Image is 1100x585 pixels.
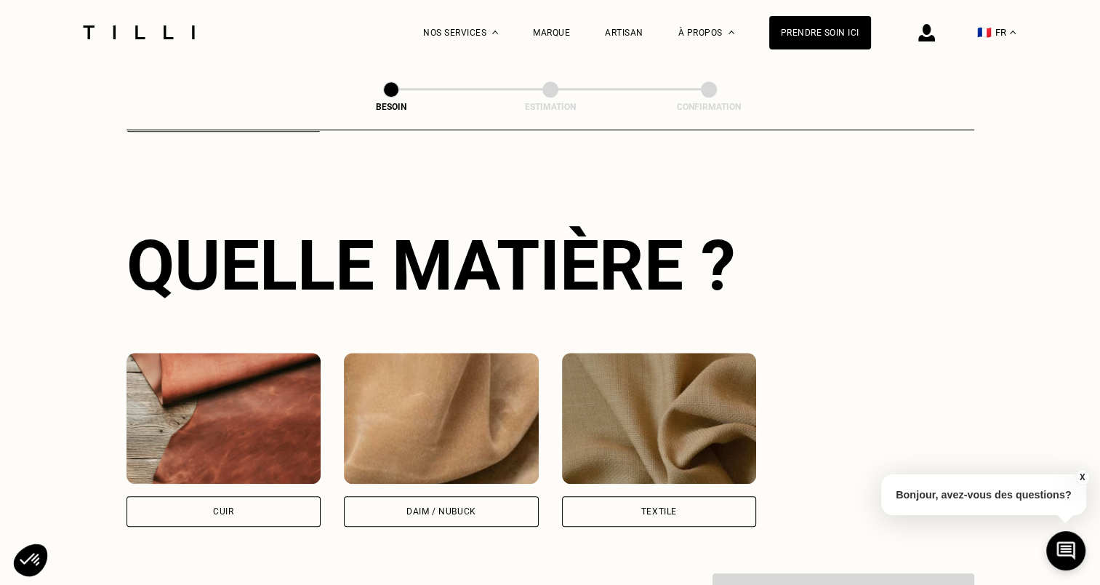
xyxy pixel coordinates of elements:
div: Cuir [213,507,233,516]
img: Tilli retouche vos vêtements en Textile [562,353,757,484]
div: Besoin [318,102,464,112]
img: Logo du service de couturière Tilli [78,25,200,39]
div: Quelle matière ? [127,225,974,306]
button: X [1075,469,1089,485]
a: Artisan [605,28,643,38]
div: Confirmation [636,102,782,112]
img: Menu déroulant [492,31,498,34]
img: Tilli retouche vos vêtements en Daim / Nubuck [344,353,539,484]
img: menu déroulant [1010,31,1016,34]
p: Bonjour, avez-vous des questions? [881,474,1086,515]
span: 🇫🇷 [977,25,992,39]
img: Tilli retouche vos vêtements en Cuir [127,353,321,484]
div: Textile [641,507,677,516]
a: Marque [533,28,570,38]
a: Prendre soin ici [769,16,871,49]
img: Menu déroulant à propos [728,31,734,34]
div: Estimation [478,102,623,112]
img: icône connexion [918,24,935,41]
div: Daim / Nubuck [406,507,476,516]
